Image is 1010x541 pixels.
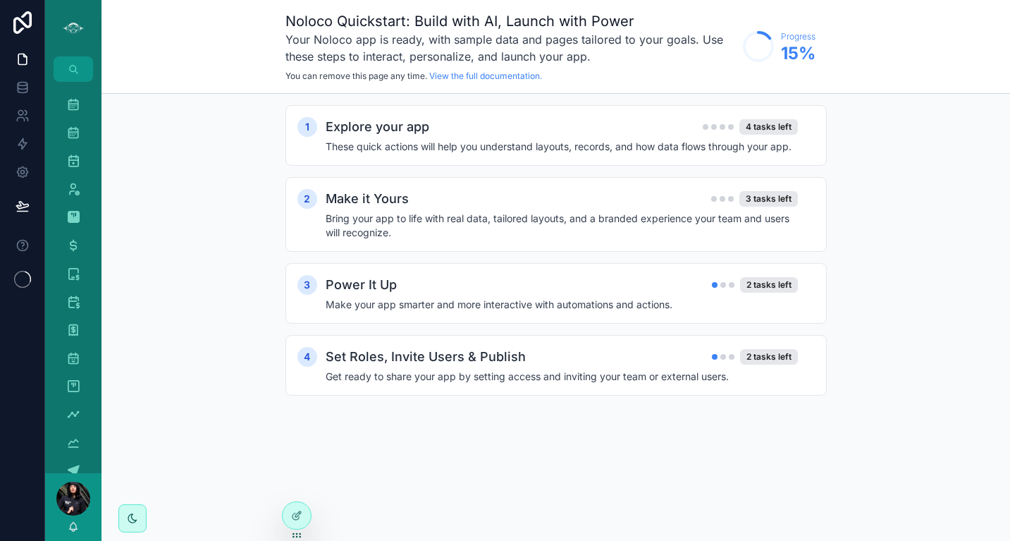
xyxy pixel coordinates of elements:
[781,31,815,42] span: Progress
[429,71,542,81] a: View the full documentation.
[45,82,101,473] div: scrollable content
[285,11,736,31] h1: Noloco Quickstart: Build with AI, Launch with Power
[62,17,85,39] img: App logo
[285,71,427,81] span: You can remove this page any time.
[781,42,815,65] span: 15 %
[285,31,736,65] h3: Your Noloco app is ready, with sample data and pages tailored to your goals. Use these steps to i...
